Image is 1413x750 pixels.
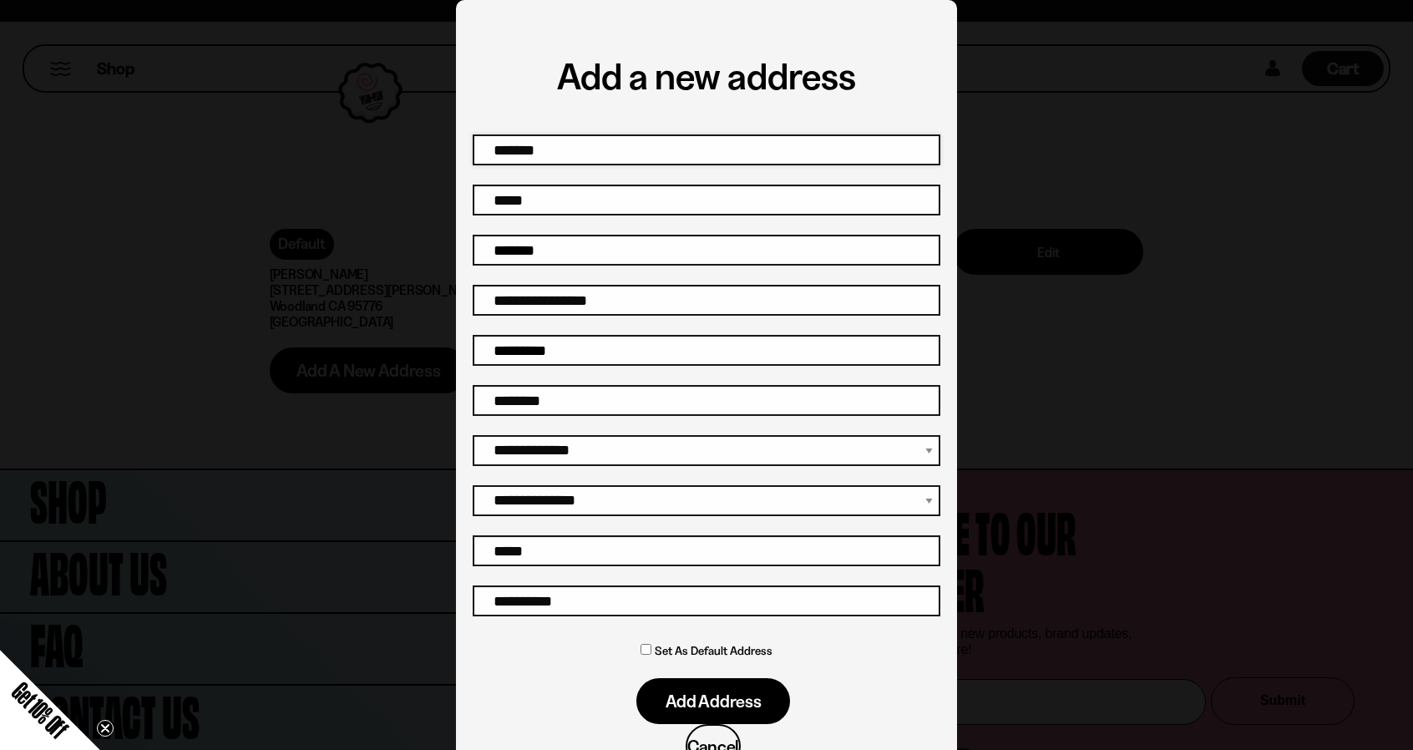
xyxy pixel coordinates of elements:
[666,692,762,710] span: Add address
[8,677,73,742] span: Get 10% Off
[636,678,790,724] button: Add address
[473,50,940,101] h2: Add a new address
[97,720,114,737] button: Close teaser
[655,641,772,661] label: Set as default address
